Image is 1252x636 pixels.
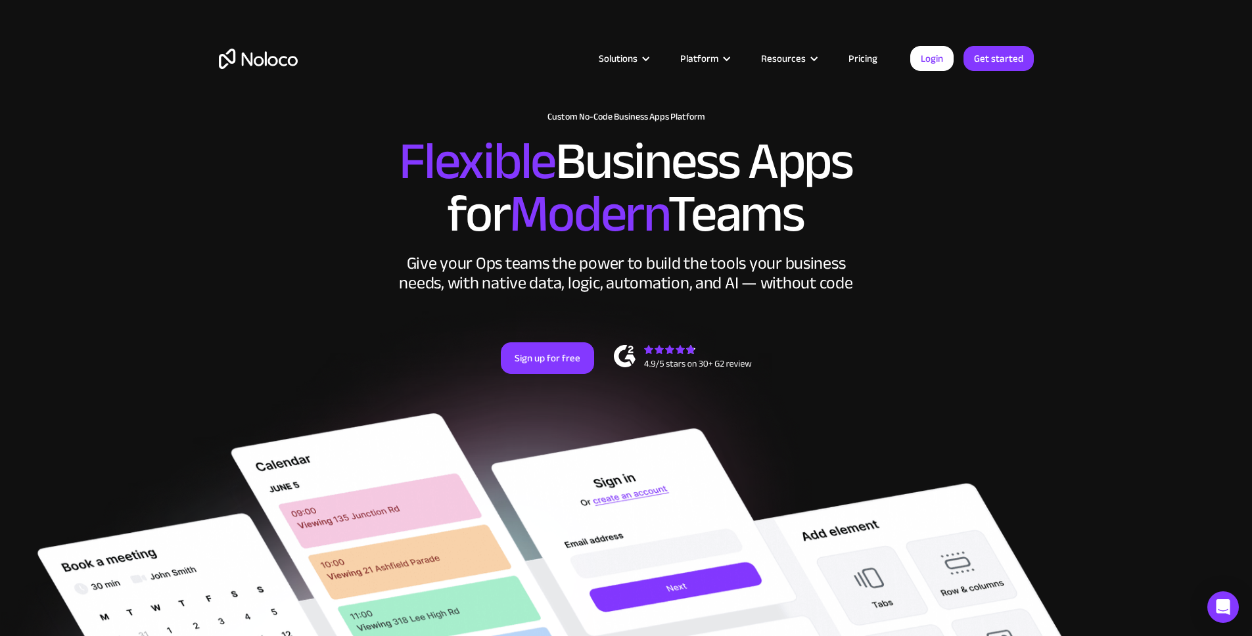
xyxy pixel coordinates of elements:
[599,50,638,67] div: Solutions
[664,50,745,67] div: Platform
[509,165,668,263] span: Modern
[582,50,664,67] div: Solutions
[1207,591,1239,623] div: Open Intercom Messenger
[219,49,298,69] a: home
[745,50,832,67] div: Resources
[963,46,1034,71] a: Get started
[396,254,856,293] div: Give your Ops teams the power to build the tools your business needs, with native data, logic, au...
[501,342,594,374] a: Sign up for free
[399,112,555,210] span: Flexible
[832,50,894,67] a: Pricing
[219,135,1034,240] h2: Business Apps for Teams
[680,50,718,67] div: Platform
[910,46,954,71] a: Login
[761,50,806,67] div: Resources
